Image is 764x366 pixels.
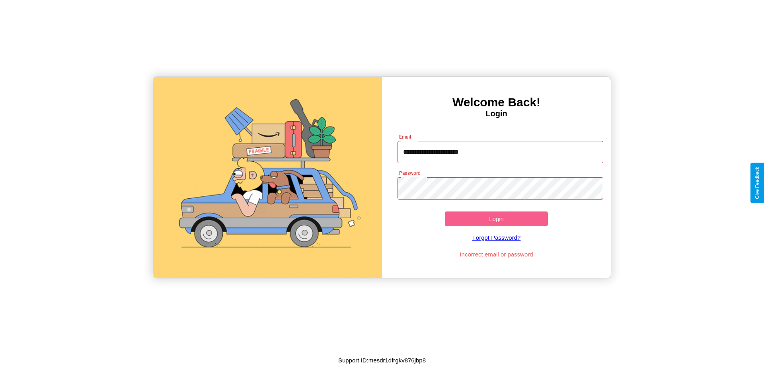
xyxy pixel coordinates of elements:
img: gif [153,77,382,278]
button: Login [445,211,548,226]
div: Give Feedback [754,167,760,199]
p: Support ID: mesdr1dfrgkv876jbp8 [338,355,426,366]
p: Incorrect email or password [394,249,600,260]
a: Forgot Password? [394,226,600,249]
h4: Login [382,109,611,118]
label: Email [399,133,411,140]
label: Password [399,170,420,176]
h3: Welcome Back! [382,96,611,109]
